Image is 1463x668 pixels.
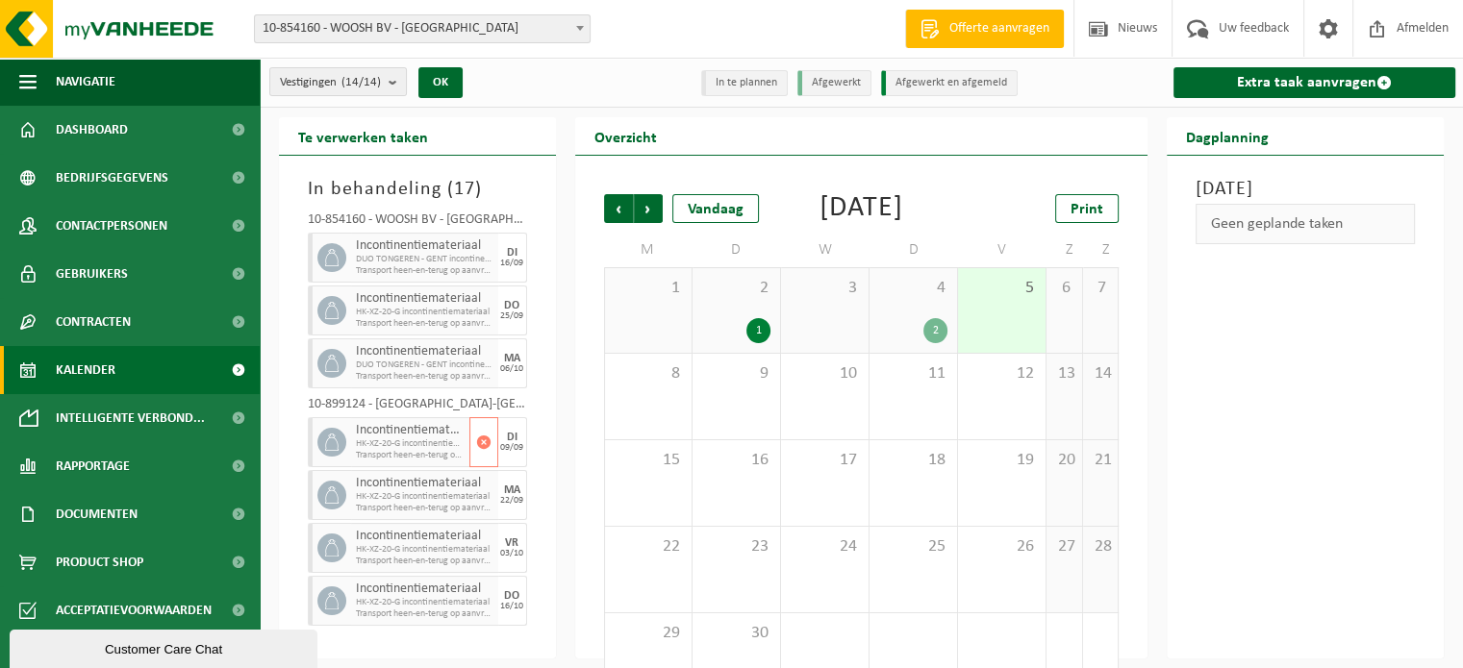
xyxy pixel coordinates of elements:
h2: Overzicht [575,117,676,155]
span: Offerte aanvragen [945,19,1054,38]
span: 24 [791,536,859,557]
span: Gebruikers [56,250,128,298]
h3: [DATE] [1196,175,1415,204]
div: Geen geplande taken [1196,204,1415,244]
div: VR [505,537,518,549]
span: 25 [879,536,947,557]
span: Transport heen-en-terug op aanvraag [356,608,493,620]
div: 10-899124 - [GEOGRAPHIC_DATA]-[GEOGRAPHIC_DATA] [GEOGRAPHIC_DATA] - [GEOGRAPHIC_DATA] [308,398,527,417]
span: Product Shop [56,538,143,586]
span: Print [1071,202,1103,217]
span: Transport heen-en-terug op aanvraag [356,450,465,461]
span: Transport heen-en-terug op aanvraag [356,265,493,277]
iframe: chat widget [10,626,321,668]
td: D [870,233,958,267]
span: 7 [1093,278,1109,299]
span: Navigatie [56,58,115,106]
h3: In behandeling ( ) [308,175,527,204]
h2: Te verwerken taken [279,117,447,155]
div: 22/09 [500,496,523,506]
span: 1 [615,278,682,299]
li: Afgewerkt [797,70,871,96]
span: 5 [968,278,1036,299]
span: 4 [879,278,947,299]
div: 06/10 [500,364,523,374]
span: 17 [791,450,859,471]
span: 14 [1093,363,1109,384]
div: 16/09 [500,259,523,268]
span: Incontinentiemateriaal [356,476,493,491]
span: Transport heen-en-terug op aanvraag [356,503,493,514]
span: 27 [1056,536,1072,557]
span: Transport heen-en-terug op aanvraag [356,371,493,383]
span: Vestigingen [280,68,381,97]
div: 10-854160 - WOOSH BV - [GEOGRAPHIC_DATA] [308,213,527,233]
span: Vorige [604,194,633,223]
span: Contactpersonen [56,202,167,250]
td: Z [1047,233,1082,267]
span: Incontinentiemateriaal [356,344,493,359]
td: Z [1083,233,1120,267]
span: Rapportage [56,442,130,490]
span: 26 [968,536,1036,557]
div: 09/09 [500,443,523,453]
span: Incontinentiemateriaal [356,423,465,438]
td: W [781,233,870,267]
div: MA [504,484,520,496]
span: 9 [702,363,770,384]
span: 23 [702,536,770,557]
span: 10-854160 - WOOSH BV - GENT [254,14,591,43]
span: 12 [968,363,1036,384]
span: Transport heen-en-terug op aanvraag [356,318,493,330]
span: DUO TONGEREN - GENT incontinentiemateriaal [356,254,493,265]
span: Incontinentiemateriaal [356,291,493,307]
span: 20 [1056,450,1072,471]
li: Afgewerkt en afgemeld [881,70,1018,96]
span: Incontinentiemateriaal [356,238,493,254]
span: 22 [615,536,682,557]
span: HK-XZ-20-G incontinentiemateriaal [356,307,493,318]
span: 21 [1093,450,1109,471]
td: V [958,233,1047,267]
div: DO [504,590,519,602]
span: Acceptatievoorwaarden [56,586,212,634]
count: (14/14) [341,76,381,88]
span: Bedrijfsgegevens [56,154,168,202]
span: 28 [1093,536,1109,557]
td: D [693,233,781,267]
span: 16 [702,450,770,471]
span: Intelligente verbond... [56,394,205,442]
div: 1 [746,318,770,343]
span: Dashboard [56,106,128,154]
span: Volgende [634,194,663,223]
a: Offerte aanvragen [905,10,1064,48]
span: 18 [879,450,947,471]
span: Contracten [56,298,131,346]
span: Incontinentiemateriaal [356,529,493,544]
div: DI [507,432,517,443]
span: 13 [1056,363,1072,384]
span: 17 [454,180,475,199]
div: [DATE] [820,194,903,223]
span: HK-XZ-20-G incontinentiemateriaal [356,597,493,608]
div: MA [504,353,520,364]
span: 10 [791,363,859,384]
span: 8 [615,363,682,384]
span: Incontinentiemateriaal [356,581,493,597]
div: 03/10 [500,549,523,558]
td: M [604,233,693,267]
span: HK-XZ-20-G incontinentiemateriaal [356,438,465,450]
div: Vandaag [672,194,759,223]
span: 3 [791,278,859,299]
button: Vestigingen(14/14) [269,67,407,96]
span: HK-XZ-20-G incontinentiemateriaal [356,544,493,556]
span: 30 [702,623,770,644]
div: 25/09 [500,311,523,321]
div: 2 [923,318,947,343]
span: HK-XZ-20-G incontinentiemateriaal [356,491,493,503]
a: Extra taak aanvragen [1173,67,1455,98]
span: 2 [702,278,770,299]
div: DI [507,247,517,259]
h2: Dagplanning [1167,117,1288,155]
